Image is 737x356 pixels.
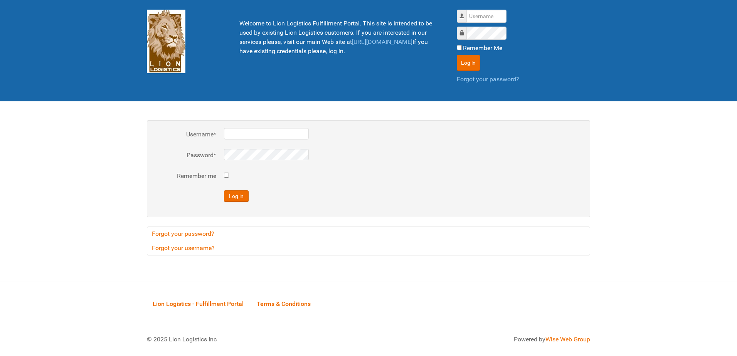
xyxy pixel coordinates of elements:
[155,130,216,139] label: Username
[239,19,437,56] p: Welcome to Lion Logistics Fulfillment Portal. This site is intended to be used by existing Lion L...
[251,292,316,316] a: Terms & Conditions
[155,151,216,160] label: Password
[457,76,519,83] a: Forgot your password?
[155,171,216,181] label: Remember me
[147,227,590,241] a: Forgot your password?
[147,37,185,45] a: Lion Logistics
[545,336,590,343] a: Wise Web Group
[378,335,590,344] div: Powered by
[153,300,244,307] span: Lion Logistics - Fulfillment Portal
[257,300,311,307] span: Terms & Conditions
[141,329,365,350] div: © 2025 Lion Logistics Inc
[147,292,249,316] a: Lion Logistics - Fulfillment Portal
[224,190,249,202] button: Log in
[147,241,590,255] a: Forgot your username?
[352,38,412,45] a: [URL][DOMAIN_NAME]
[147,10,185,73] img: Lion Logistics
[463,44,502,53] label: Remember Me
[466,10,506,23] input: Username
[457,55,480,71] button: Log in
